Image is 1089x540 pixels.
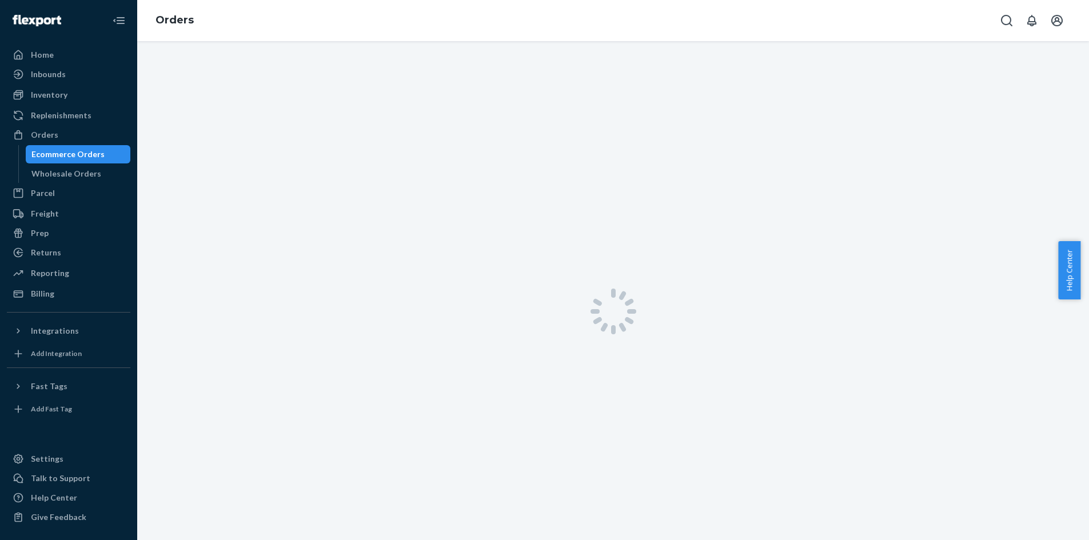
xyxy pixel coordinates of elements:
[31,168,101,179] div: Wholesale Orders
[31,325,79,337] div: Integrations
[31,349,82,358] div: Add Integration
[31,129,58,141] div: Orders
[7,224,130,242] a: Prep
[7,345,130,363] a: Add Integration
[7,46,130,64] a: Home
[31,267,69,279] div: Reporting
[31,492,77,503] div: Help Center
[7,126,130,144] a: Orders
[1020,9,1043,32] button: Open notifications
[7,450,130,468] a: Settings
[146,4,203,37] ol: breadcrumbs
[31,404,72,414] div: Add Fast Tag
[7,322,130,340] button: Integrations
[7,489,130,507] a: Help Center
[7,400,130,418] a: Add Fast Tag
[7,264,130,282] a: Reporting
[31,149,105,160] div: Ecommerce Orders
[7,184,130,202] a: Parcel
[7,65,130,83] a: Inbounds
[7,106,130,125] a: Replenishments
[7,469,130,487] a: Talk to Support
[7,377,130,395] button: Fast Tags
[13,15,61,26] img: Flexport logo
[31,110,91,121] div: Replenishments
[26,165,131,183] a: Wholesale Orders
[155,14,194,26] a: Orders
[31,381,67,392] div: Fast Tags
[995,9,1018,32] button: Open Search Box
[31,227,49,239] div: Prep
[31,89,67,101] div: Inventory
[31,511,86,523] div: Give Feedback
[31,69,66,80] div: Inbounds
[1058,241,1080,299] button: Help Center
[31,247,61,258] div: Returns
[7,243,130,262] a: Returns
[31,453,63,465] div: Settings
[7,205,130,223] a: Freight
[31,288,54,299] div: Billing
[31,187,55,199] div: Parcel
[31,473,90,484] div: Talk to Support
[26,145,131,163] a: Ecommerce Orders
[31,208,59,219] div: Freight
[107,9,130,32] button: Close Navigation
[7,285,130,303] a: Billing
[31,49,54,61] div: Home
[7,86,130,104] a: Inventory
[1046,9,1068,32] button: Open account menu
[7,508,130,526] button: Give Feedback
